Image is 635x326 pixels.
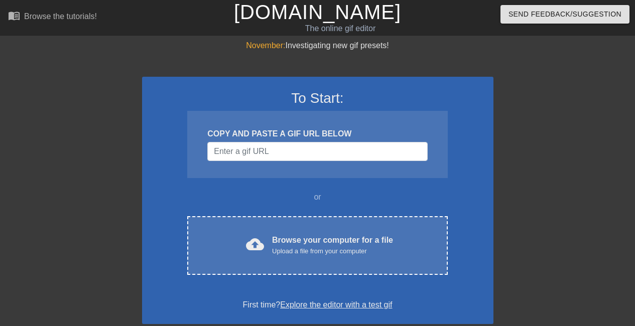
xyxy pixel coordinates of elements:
[217,23,464,35] div: The online gif editor
[272,234,393,256] div: Browse your computer for a file
[8,10,97,25] a: Browse the tutorials!
[168,191,467,203] div: or
[280,300,392,309] a: Explore the editor with a test gif
[24,12,97,21] div: Browse the tutorials!
[155,90,480,107] h3: To Start:
[234,1,401,23] a: [DOMAIN_NAME]
[142,40,493,52] div: Investigating new gif presets!
[8,10,20,22] span: menu_book
[509,8,621,21] span: Send Feedback/Suggestion
[155,299,480,311] div: First time?
[500,5,629,24] button: Send Feedback/Suggestion
[272,246,393,256] div: Upload a file from your computer
[246,235,264,253] span: cloud_upload
[207,128,427,140] div: COPY AND PASTE A GIF URL BELOW
[246,41,285,50] span: November:
[207,142,427,161] input: Username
